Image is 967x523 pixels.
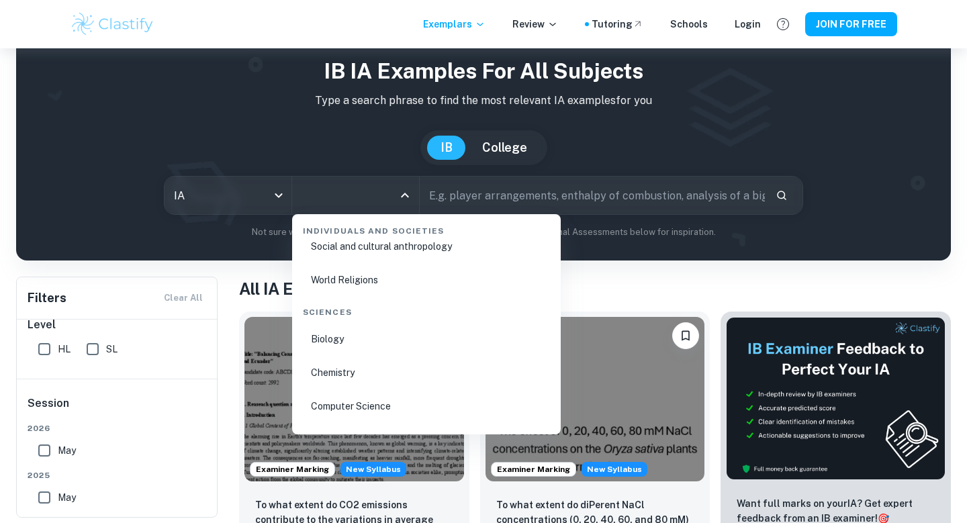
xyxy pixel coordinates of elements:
li: Social and cultural anthropology [297,231,555,262]
a: Tutoring [592,17,643,32]
div: IA [165,177,291,214]
div: Individuals and Societies [297,214,555,242]
a: Login [735,17,761,32]
img: Thumbnail [726,317,946,480]
span: Examiner Marking [492,463,575,475]
span: 2026 [28,422,208,434]
div: Starting from the May 2026 session, the ESS IA requirements have changed. We created this exempla... [340,462,406,477]
button: Close [396,186,414,205]
button: Please log in to bookmark exemplars [672,322,699,349]
button: College [469,136,541,160]
img: ESS IA example thumbnail: To what extent do diPerent NaCl concentr [486,317,705,481]
li: Chemistry [297,357,555,388]
span: HL [58,342,71,356]
p: Type a search phrase to find the most relevant IA examples for you [27,93,940,109]
li: Biology [297,324,555,354]
h6: Session [28,395,208,422]
p: Review [512,17,558,32]
span: New Syllabus [582,462,647,477]
span: SL [106,342,118,356]
li: Computer Science [297,391,555,422]
span: May [58,443,76,458]
input: E.g. player arrangements, enthalpy of combustion, analysis of a big city... [420,177,765,214]
button: Search [770,184,793,207]
span: May [58,490,76,505]
li: Design technology [297,424,555,455]
span: 2025 [28,469,208,481]
h6: Filters [28,289,66,307]
li: World Religions [297,265,555,295]
span: New Syllabus [340,462,406,477]
div: Starting from the May 2026 session, the ESS IA requirements have changed. We created this exempla... [582,462,647,477]
p: Not sure what to search for? You can always look through our example Internal Assessments below f... [27,226,940,239]
h1: All IA Examples [239,277,951,301]
span: Examiner Marking [250,463,334,475]
h1: IB IA examples for all subjects [27,55,940,87]
button: IB [427,136,466,160]
p: Exemplars [423,17,486,32]
button: JOIN FOR FREE [805,12,897,36]
img: Clastify logo [70,11,155,38]
img: ESS IA example thumbnail: To what extent do CO2 emissions contribu [244,317,464,481]
a: Schools [670,17,708,32]
div: Sciences [297,295,555,324]
h6: Level [28,317,208,333]
button: Help and Feedback [772,13,794,36]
